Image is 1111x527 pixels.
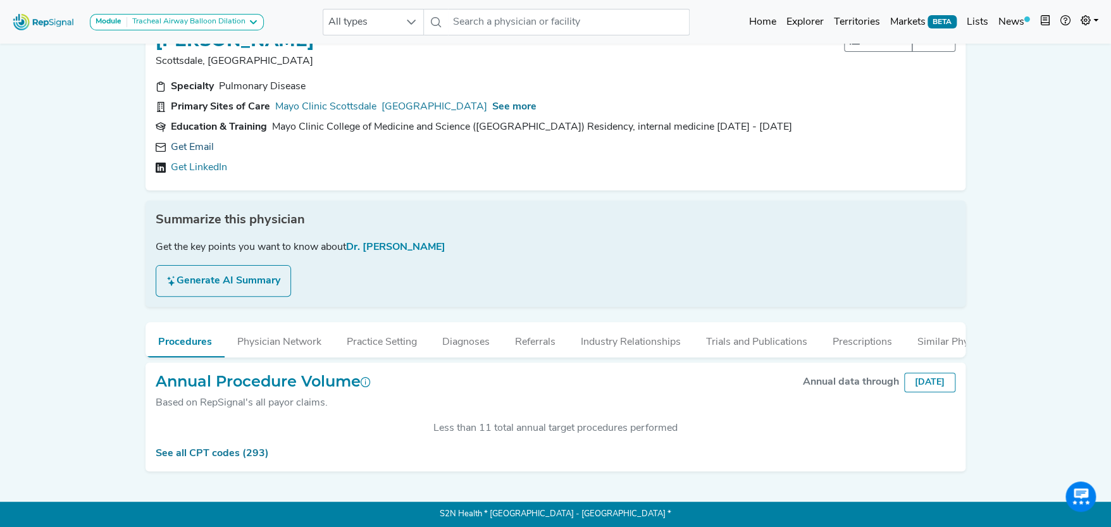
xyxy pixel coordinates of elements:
a: Explorer [781,9,828,35]
button: ModuleTracheal Airway Balloon Dilation [90,14,264,30]
button: Similar Physicians [905,322,1012,356]
button: Diagnoses [430,322,502,356]
div: Annual data through [803,375,899,390]
span: BETA [928,15,957,28]
div: Less than 11 total annual target procedures performed [156,421,955,436]
input: Search a physician or facility [448,9,690,35]
h2: Annual Procedure Volume [156,373,371,391]
div: Pulmonary Disease [219,79,306,94]
div: Primary Sites of Care [171,99,270,115]
a: Get LinkedIn [171,160,227,175]
span: See more [492,102,537,112]
span: Summarize this physician [156,211,305,230]
strong: Module [96,18,121,25]
button: Generate AI Summary [156,265,291,297]
span: All types [323,9,399,35]
a: Lists [962,9,993,35]
div: Based on RepSignal's all payor claims. [156,395,371,411]
a: [GEOGRAPHIC_DATA] [382,99,487,115]
a: News [993,9,1035,35]
p: Scottsdale, [GEOGRAPHIC_DATA] [156,54,844,69]
a: Get Email [171,140,214,155]
div: Specialty [171,79,214,94]
div: Get the key points you want to know about [156,240,955,255]
button: Intel Book [1035,9,1055,35]
button: Practice Setting [334,322,430,356]
a: See all CPT codes (293) [156,449,269,459]
a: Home [743,9,781,35]
div: Education & Training [171,120,267,135]
button: Industry Relationships [568,322,693,356]
a: MarketsBETA [884,9,962,35]
button: Prescriptions [820,322,905,356]
button: Physician Network [225,322,334,356]
span: Dr. [PERSON_NAME] [346,242,445,252]
button: Procedures [146,322,225,357]
p: S2N Health * [GEOGRAPHIC_DATA] - [GEOGRAPHIC_DATA] * [146,502,965,527]
div: Tracheal Airway Balloon Dilation [127,17,245,27]
button: Trials and Publications [693,322,820,356]
a: Mayo Clinic Scottsdale [275,99,376,115]
div: Mayo Clinic College of Medicine and Science (Rochester) Residency, internal medicine 1996 - 1999 [272,120,792,135]
div: [DATE] [904,373,955,392]
a: Territories [828,9,884,35]
button: Referrals [502,322,568,356]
